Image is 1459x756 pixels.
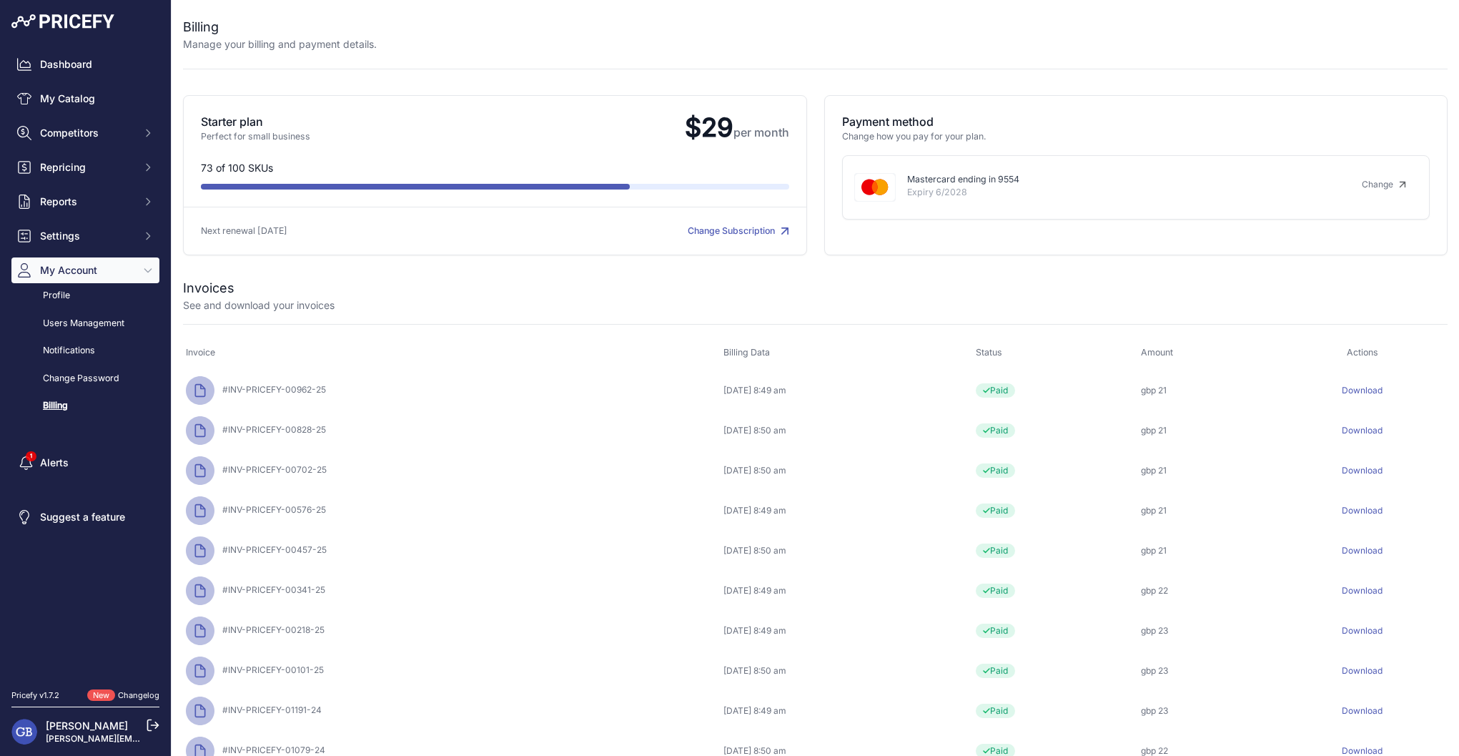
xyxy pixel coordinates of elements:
[11,14,114,29] img: Pricefy Logo
[11,689,59,702] div: Pricefy v1.7.2
[217,745,325,755] span: #INV-PRICEFY-01079-24
[11,51,159,672] nav: Sidebar
[723,385,969,396] div: [DATE] 8:49 am
[1350,173,1418,196] a: Change
[842,130,1430,144] p: Change how you pay for your plan.
[1141,705,1275,717] div: gbp 23
[1141,465,1275,476] div: gbp 21
[183,37,377,51] p: Manage your billing and payment details.
[1141,545,1275,556] div: gbp 21
[976,463,1015,478] span: Paid
[217,624,325,635] span: #INV-PRICEFY-00218-25
[40,195,134,209] span: Reports
[1342,465,1383,476] a: Download
[723,545,969,556] div: [DATE] 8:50 am
[1342,545,1383,556] a: Download
[976,504,1015,518] span: Paid
[217,384,326,395] span: #INV-PRICEFY-00962-25
[723,465,969,476] div: [DATE] 8:50 am
[976,423,1015,438] span: Paid
[217,424,326,435] span: #INV-PRICEFY-00828-25
[723,347,770,358] span: Billing Data
[217,504,326,515] span: #INV-PRICEFY-00576-25
[40,263,134,278] span: My Account
[723,585,969,597] div: [DATE] 8:49 am
[11,257,159,283] button: My Account
[842,113,1430,130] p: Payment method
[11,338,159,363] a: Notifications
[723,665,969,677] div: [DATE] 8:50 am
[11,154,159,180] button: Repricing
[976,544,1015,558] span: Paid
[40,229,134,243] span: Settings
[1342,705,1383,716] a: Download
[11,189,159,215] button: Reports
[11,283,159,308] a: Profile
[118,690,159,700] a: Changelog
[1141,625,1275,637] div: gbp 23
[1342,585,1383,596] a: Download
[11,223,159,249] button: Settings
[186,347,215,358] span: Invoice
[976,383,1015,398] span: Paid
[1342,625,1383,636] a: Download
[183,17,377,37] h2: Billing
[40,126,134,140] span: Competitors
[1342,425,1383,436] a: Download
[907,186,1340,200] p: Expiry 6/2028
[217,705,322,715] span: #INV-PRICEFY-01191-24
[217,584,325,595] span: #INV-PRICEFY-00341-25
[733,125,789,139] span: per month
[723,705,969,717] div: [DATE] 8:49 am
[1342,505,1383,516] a: Download
[976,664,1015,678] span: Paid
[46,720,128,732] a: [PERSON_NAME]
[976,584,1015,598] span: Paid
[183,278,234,298] h2: Invoices
[723,425,969,436] div: [DATE] 8:50 am
[11,120,159,146] button: Competitors
[723,505,969,516] div: [DATE] 8:49 am
[1141,665,1275,677] div: gbp 23
[11,366,159,391] a: Change Password
[976,624,1015,638] span: Paid
[1141,347,1173,358] span: Amount
[201,225,495,238] p: Next renewal [DATE]
[1141,385,1275,396] div: gbp 21
[201,113,673,130] p: Starter plan
[11,504,159,530] a: Suggest a feature
[1141,505,1275,516] div: gbp 21
[688,225,789,236] a: Change Subscription
[201,130,673,144] p: Perfect for small business
[201,161,789,175] p: 73 of 100 SKUs
[40,160,134,175] span: Repricing
[976,704,1015,718] span: Paid
[1347,347,1378,358] span: Actions
[11,450,159,476] a: Alerts
[11,311,159,336] a: Users Management
[907,173,1340,187] p: Mastercard ending in 9554
[1141,585,1275,597] div: gbp 22
[976,347,1002,358] span: Status
[87,689,115,702] span: New
[11,393,159,418] a: Billing
[11,51,159,77] a: Dashboard
[217,664,324,675] span: #INV-PRICEFY-00101-25
[1141,425,1275,436] div: gbp 21
[217,544,327,555] span: #INV-PRICEFY-00457-25
[46,733,266,744] a: [PERSON_NAME][EMAIL_ADDRESS][DOMAIN_NAME]
[1342,665,1383,676] a: Download
[1342,385,1383,396] a: Download
[1342,745,1383,756] a: Download
[217,464,327,475] span: #INV-PRICEFY-00702-25
[11,86,159,112] a: My Catalog
[673,112,789,143] span: $29
[723,625,969,637] div: [DATE] 8:49 am
[183,298,335,313] p: See and download your invoices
